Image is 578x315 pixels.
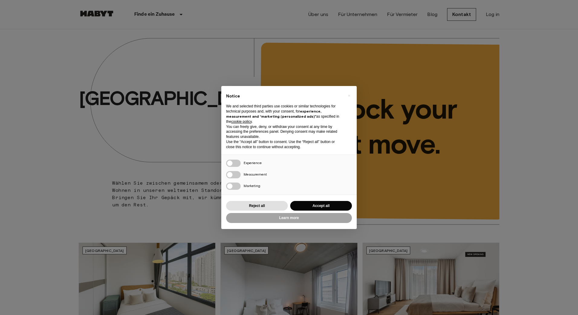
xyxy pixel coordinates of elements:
a: cookie policy [231,119,252,124]
span: × [348,92,350,99]
strong: experience, measurement and “marketing (personalized ads)” [226,109,321,119]
p: You can freely give, deny, or withdraw your consent at any time by accessing the preferences pane... [226,124,342,139]
button: Reject all [226,201,288,211]
button: Accept all [290,201,352,211]
p: We and selected third parties use cookies or similar technologies for technical purposes and, wit... [226,104,342,124]
button: Learn more [226,213,352,223]
p: Use the “Accept all” button to consent. Use the “Reject all” button or close this notice to conti... [226,139,342,150]
span: Marketing [244,183,260,188]
span: Experience [244,161,262,165]
button: Close this notice [344,91,354,100]
h2: Notice [226,93,342,99]
span: Measurement [244,172,267,177]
